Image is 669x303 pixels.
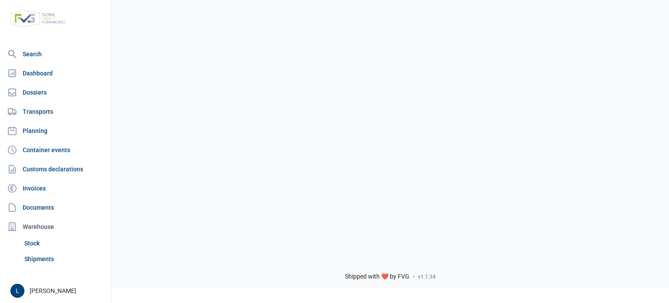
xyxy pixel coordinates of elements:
[3,122,108,140] a: Planning
[3,141,108,159] a: Container events
[21,235,108,251] a: Stock
[345,273,409,281] span: Shipped with ❤️ by FVG
[10,284,24,298] button: L
[7,7,69,31] img: FVG - Global freight forwarding
[3,45,108,63] a: Search
[3,160,108,178] a: Customs declarations
[10,284,106,298] div: [PERSON_NAME]
[21,251,108,267] a: Shipments
[3,84,108,101] a: Dossiers
[3,65,108,82] a: Dashboard
[3,199,108,216] a: Documents
[3,218,108,235] div: Warehouse
[413,273,415,281] span: -
[418,273,436,280] span: v1.1.34
[3,103,108,120] a: Transports
[3,180,108,197] a: Invoices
